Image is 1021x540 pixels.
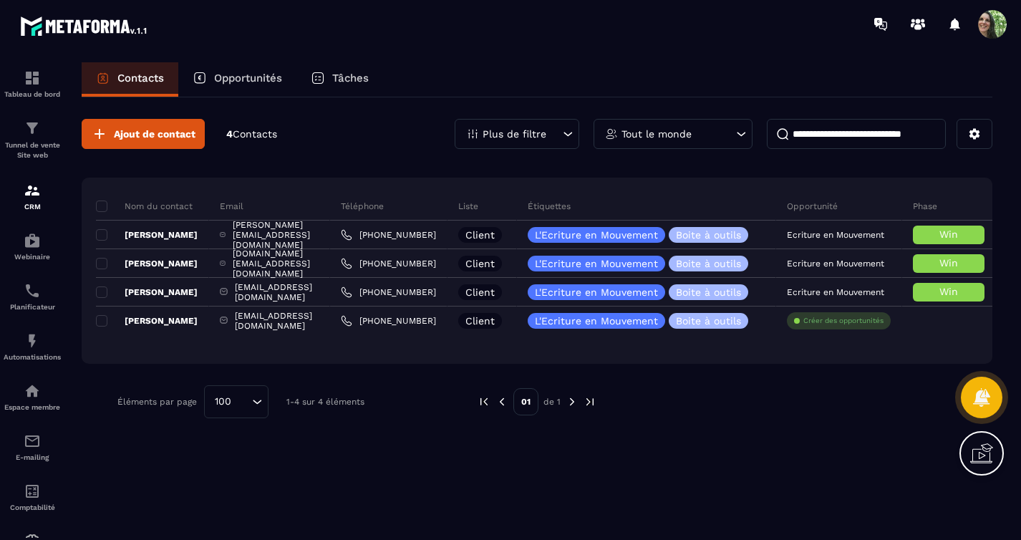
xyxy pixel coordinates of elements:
[24,120,41,137] img: formation
[332,72,369,85] p: Tâches
[803,316,884,326] p: Créer des opportunités
[341,315,436,327] a: [PHONE_NUMBER]
[341,258,436,269] a: [PHONE_NUMBER]
[913,201,937,212] p: Phase
[787,201,838,212] p: Opportunité
[535,259,658,269] p: L'Ecriture en Mouvement
[465,259,495,269] p: Client
[341,201,384,212] p: Téléphone
[4,271,61,322] a: schedulerschedulerPlanificateur
[4,453,61,461] p: E-mailing
[4,203,61,211] p: CRM
[465,316,495,326] p: Client
[4,322,61,372] a: automationsautomationsAutomatisations
[114,127,195,141] span: Ajout de contact
[4,353,61,361] p: Automatisations
[535,230,658,240] p: L'Ecriture en Mouvement
[4,403,61,411] p: Espace membre
[4,372,61,422] a: automationsautomationsEspace membre
[478,395,490,408] img: prev
[621,129,692,139] p: Tout le monde
[24,69,41,87] img: formation
[214,72,282,85] p: Opportunités
[513,388,538,415] p: 01
[220,201,243,212] p: Email
[4,503,61,511] p: Comptabilité
[296,62,383,97] a: Tâches
[584,395,596,408] img: next
[96,201,193,212] p: Nom du contact
[24,332,41,349] img: automations
[787,230,884,240] p: Ecriture en Mouvement
[82,119,205,149] button: Ajout de contact
[226,127,277,141] p: 4
[939,228,958,240] span: Win
[204,385,268,418] div: Search for option
[24,182,41,199] img: formation
[24,483,41,500] img: accountant
[676,287,741,297] p: Boite à outils
[4,90,61,98] p: Tableau de bord
[535,316,658,326] p: L'Ecriture en Mouvement
[939,257,958,269] span: Win
[676,259,741,269] p: Boite à outils
[939,286,958,297] span: Win
[233,128,277,140] span: Contacts
[528,201,571,212] p: Étiquettes
[117,72,164,85] p: Contacts
[24,382,41,400] img: automations
[96,229,198,241] p: [PERSON_NAME]
[787,287,884,297] p: Ecriture en Mouvement
[458,201,478,212] p: Liste
[4,253,61,261] p: Webinaire
[566,395,579,408] img: next
[676,230,741,240] p: Boite à outils
[24,282,41,299] img: scheduler
[82,62,178,97] a: Contacts
[787,259,884,269] p: Ecriture en Mouvement
[4,140,61,160] p: Tunnel de vente Site web
[676,316,741,326] p: Boite à outils
[4,303,61,311] p: Planificateur
[341,286,436,298] a: [PHONE_NUMBER]
[4,59,61,109] a: formationformationTableau de bord
[495,395,508,408] img: prev
[96,315,198,327] p: [PERSON_NAME]
[210,394,236,410] span: 100
[236,394,248,410] input: Search for option
[4,221,61,271] a: automationsautomationsWebinaire
[543,396,561,408] p: de 1
[96,258,198,269] p: [PERSON_NAME]
[535,287,658,297] p: L'Ecriture en Mouvement
[4,109,61,171] a: formationformationTunnel de vente Site web
[341,229,436,241] a: [PHONE_NUMBER]
[4,171,61,221] a: formationformationCRM
[4,472,61,522] a: accountantaccountantComptabilité
[24,232,41,249] img: automations
[178,62,296,97] a: Opportunités
[286,397,364,407] p: 1-4 sur 4 éléments
[465,287,495,297] p: Client
[117,397,197,407] p: Éléments par page
[96,286,198,298] p: [PERSON_NAME]
[483,129,546,139] p: Plus de filtre
[465,230,495,240] p: Client
[24,433,41,450] img: email
[4,422,61,472] a: emailemailE-mailing
[20,13,149,39] img: logo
